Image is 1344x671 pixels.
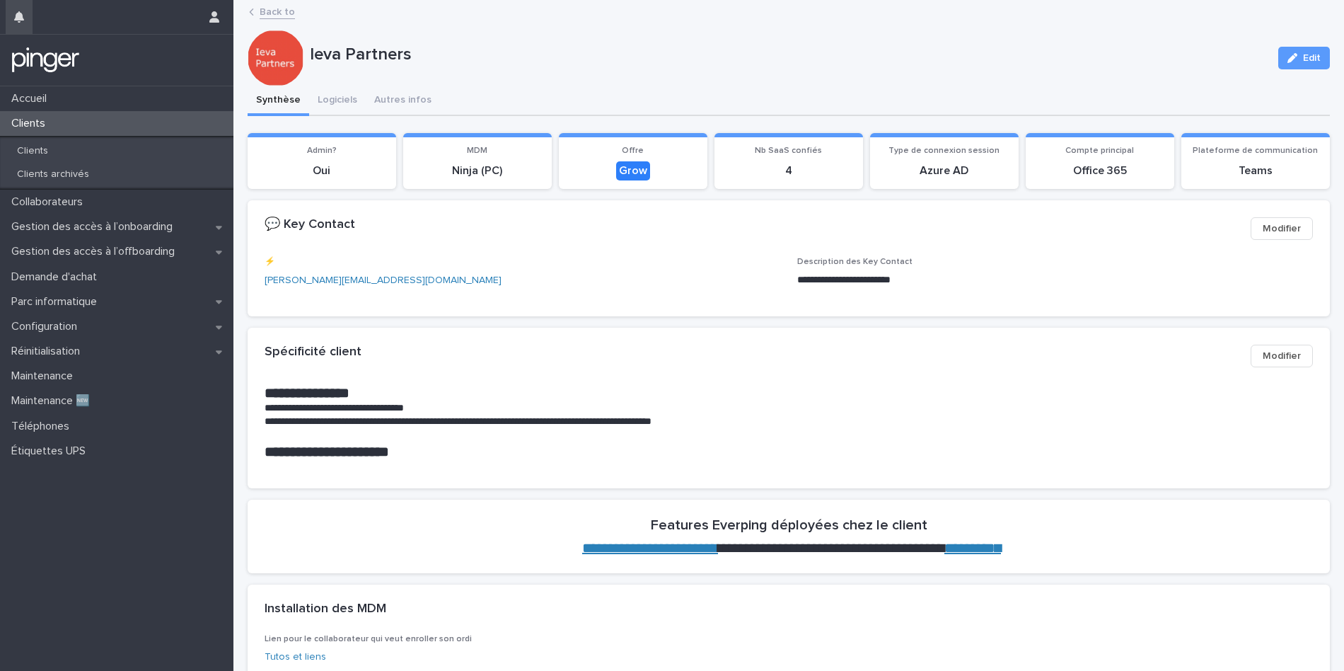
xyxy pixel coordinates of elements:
p: Teams [1190,164,1321,178]
p: Clients archivés [6,168,100,180]
span: Modifier [1263,222,1301,236]
p: Téléphones [6,420,81,433]
p: Étiquettes UPS [6,445,97,458]
p: Configuration [6,320,88,333]
p: Clients [6,117,57,130]
p: Ninja (PC) [412,164,543,178]
p: Maintenance 🆕 [6,394,101,408]
button: Autres infos [366,86,440,116]
p: Parc informatique [6,295,108,309]
p: 4 [723,164,855,178]
h2: 💬 Key Contact [265,217,355,233]
span: Modifier [1263,349,1301,363]
span: Description des Key Contact [797,258,913,266]
div: Grow [616,161,650,180]
p: Maintenance [6,369,84,383]
span: Edit [1303,53,1321,63]
button: Modifier [1251,345,1313,367]
p: Azure AD [879,164,1010,178]
h2: Features Everping déployées chez le client [651,517,927,534]
img: mTgBEunGTSyRkCgitkcU [11,46,80,74]
button: Synthèse [248,86,309,116]
p: Oui [256,164,388,178]
p: Accueil [6,92,58,105]
a: Back to [260,3,295,19]
span: MDM [467,147,487,155]
span: Type de connexion session [888,147,1000,155]
span: Nb SaaS confiés [755,147,822,155]
p: Ieva Partners [310,45,1267,65]
p: Gestion des accès à l’onboarding [6,220,184,234]
h2: Spécificité client [265,345,361,360]
span: ⚡️ [265,258,275,266]
p: Clients [6,145,59,157]
h2: Installation des MDM [265,602,386,617]
button: Modifier [1251,217,1313,240]
p: Réinitialisation [6,345,91,358]
a: [PERSON_NAME][EMAIL_ADDRESS][DOMAIN_NAME] [265,275,502,285]
button: Edit [1278,47,1330,69]
span: Admin? [307,147,337,155]
span: Offre [622,147,644,155]
span: Lien pour le collaborateur qui veut enroller son ordi [265,635,472,643]
a: Tutos et liens [265,652,326,662]
p: Collaborateurs [6,195,94,209]
p: Gestion des accès à l’offboarding [6,245,186,258]
p: Demande d'achat [6,270,108,284]
button: Logiciels [309,86,366,116]
span: Plateforme de communication [1193,147,1318,155]
p: Office 365 [1034,164,1166,178]
span: Compte principal [1065,147,1134,155]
